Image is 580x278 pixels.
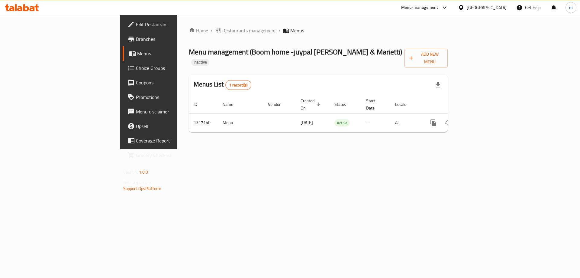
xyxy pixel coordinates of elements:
[290,27,304,34] span: Menus
[189,27,448,34] nav: breadcrumb
[123,75,217,90] a: Coupons
[136,137,212,144] span: Coverage Report
[222,27,276,34] span: Restaurants management
[123,148,217,162] a: Grocery Checklist
[361,113,390,132] td: -
[215,27,276,34] a: Restaurants management
[189,95,489,132] table: enhanced table
[431,78,445,92] div: Export file
[404,49,448,67] button: Add New Menu
[136,21,212,28] span: Edit Restaurant
[123,104,217,119] a: Menu disclaimer
[123,168,138,176] span: Version:
[136,152,212,159] span: Grocery Checklist
[218,113,263,132] td: Menu
[139,168,148,176] span: 1.0.0
[226,82,251,88] span: 1 record(s)
[136,64,212,72] span: Choice Groups
[441,116,455,130] button: Change Status
[301,97,322,112] span: Created On
[334,119,350,126] span: Active
[409,51,443,66] span: Add New Menu
[123,185,162,192] a: Support.OpsPlatform
[123,178,151,186] span: Get support on:
[136,108,212,115] span: Menu disclaimer
[136,79,212,86] span: Coupons
[225,80,252,90] div: Total records count
[569,4,573,11] span: m
[189,45,402,59] span: Menu management ( Boom home -juypal [PERSON_NAME] & Marietti )
[334,101,354,108] span: Status
[268,101,288,108] span: Vendor
[123,46,217,61] a: Menus
[123,32,217,46] a: Branches
[194,101,205,108] span: ID
[123,90,217,104] a: Promotions
[467,4,507,11] div: [GEOGRAPHIC_DATA]
[279,27,281,34] li: /
[137,50,212,57] span: Menus
[401,4,438,11] div: Menu-management
[390,113,421,132] td: All
[123,17,217,32] a: Edit Restaurant
[395,101,414,108] span: Locale
[123,61,217,75] a: Choice Groups
[366,97,383,112] span: Start Date
[194,80,251,90] h2: Menus List
[421,95,489,114] th: Actions
[136,123,212,130] span: Upsell
[123,119,217,133] a: Upsell
[136,35,212,43] span: Branches
[123,133,217,148] a: Coverage Report
[426,116,441,130] button: more
[301,119,313,126] span: [DATE]
[136,93,212,101] span: Promotions
[223,101,241,108] span: Name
